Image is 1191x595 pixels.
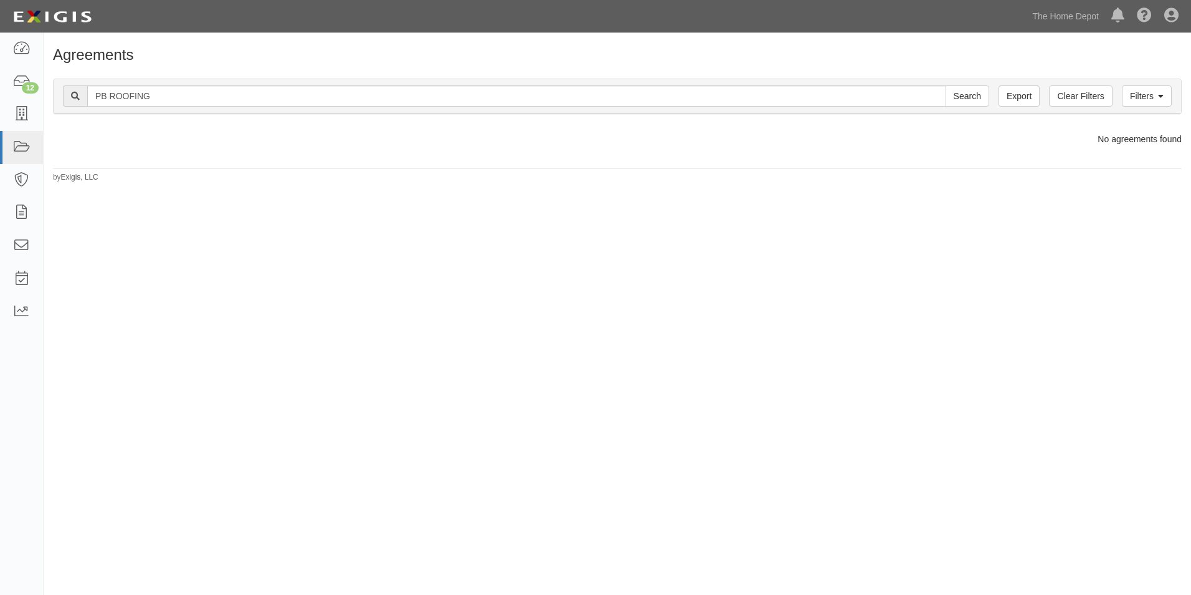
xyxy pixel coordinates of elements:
a: Export [999,85,1040,107]
i: Help Center - Complianz [1137,9,1152,24]
small: by [53,172,98,183]
a: The Home Depot [1026,4,1105,29]
a: Clear Filters [1049,85,1112,107]
div: 12 [22,82,39,94]
div: No agreements found [44,133,1191,145]
input: Search [87,85,946,107]
input: Search [946,85,989,107]
a: Filters [1122,85,1172,107]
img: logo-5460c22ac91f19d4615b14bd174203de0afe785f0fc80cf4dbbc73dc1793850b.png [9,6,95,28]
h1: Agreements [53,47,1182,63]
a: Exigis, LLC [61,173,98,181]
